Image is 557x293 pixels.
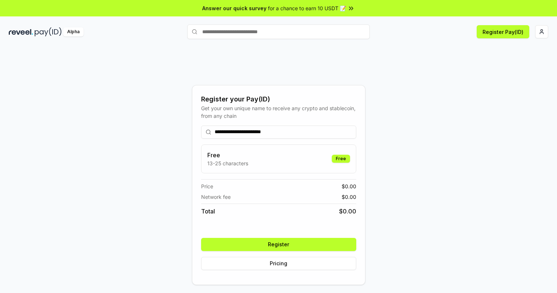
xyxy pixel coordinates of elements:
[207,151,248,159] h3: Free
[201,182,213,190] span: Price
[342,182,356,190] span: $ 0.00
[477,25,529,38] button: Register Pay(ID)
[339,207,356,216] span: $ 0.00
[332,155,350,163] div: Free
[207,159,248,167] p: 13-25 characters
[201,207,215,216] span: Total
[9,27,33,36] img: reveel_dark
[202,4,266,12] span: Answer our quick survey
[201,238,356,251] button: Register
[201,257,356,270] button: Pricing
[201,94,356,104] div: Register your Pay(ID)
[201,104,356,120] div: Get your own unique name to receive any crypto and stablecoin, from any chain
[342,193,356,201] span: $ 0.00
[268,4,346,12] span: for a chance to earn 10 USDT 📝
[63,27,84,36] div: Alpha
[35,27,62,36] img: pay_id
[201,193,231,201] span: Network fee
